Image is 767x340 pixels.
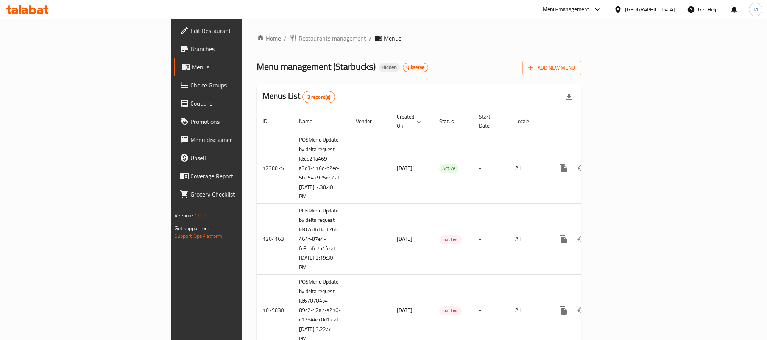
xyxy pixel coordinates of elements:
div: Export file [560,88,578,106]
span: Get support on: [175,223,209,233]
div: [GEOGRAPHIC_DATA] [625,5,675,14]
span: Menus [192,62,293,72]
span: Upsell [190,153,293,162]
span: Menu management ( Starbucks ) [257,58,376,75]
div: Hidden [379,63,400,72]
a: Support.OpsPlatform [175,231,223,241]
span: Start Date [479,112,500,130]
th: Actions [548,110,633,133]
span: Vendor [356,117,382,126]
span: Active [439,164,458,173]
button: Add New Menu [522,61,581,75]
span: Version: [175,211,193,220]
td: - [473,204,509,275]
td: All [509,133,548,204]
a: Coverage Report [174,167,299,185]
span: Name [299,117,322,126]
a: Restaurants management [290,34,366,43]
h2: Menus List [263,90,335,103]
span: Add New Menu [528,63,575,73]
span: Status [439,117,464,126]
div: Total records count [302,91,335,103]
td: - [473,133,509,204]
nav: breadcrumb [257,34,581,43]
td: POSMenu Update by delta request Id:02cdfdda-f2b6-464f-87e4-fe3ebfe7a1fe at [DATE] 3:19:30 PM [293,204,350,275]
button: more [554,301,572,320]
span: Created On [397,112,424,130]
span: [DATE] [397,305,412,315]
button: Change Status [572,301,591,320]
span: 1.0.0 [194,211,206,220]
span: Menus [384,34,401,43]
span: M [753,5,758,14]
span: Hidden [379,64,400,70]
span: Coverage Report [190,172,293,181]
button: Change Status [572,230,591,248]
span: Grocery Checklist [190,190,293,199]
span: Menu disclaimer [190,135,293,144]
span: Edit Restaurant [190,26,293,35]
a: Promotions [174,112,299,131]
li: / [369,34,372,43]
span: [DATE] [397,234,412,244]
a: Branches [174,40,299,58]
span: Branches [190,44,293,53]
span: [DATE] [397,163,412,173]
button: more [554,159,572,177]
span: Restaurants management [299,34,366,43]
a: Choice Groups [174,76,299,94]
a: Coupons [174,94,299,112]
button: more [554,230,572,248]
span: Promotions [190,117,293,126]
a: Menu disclaimer [174,131,299,149]
span: Inactive [439,306,462,315]
span: Qikserve [403,64,428,70]
td: POSMenu Update by delta request Id:ed21a469-a3d3-416d-b2ec-5b3547925ec7 at [DATE] 7:38:40 PM [293,133,350,204]
a: Menus [174,58,299,76]
button: Change Status [572,159,591,177]
span: Coupons [190,99,293,108]
span: Inactive [439,235,462,244]
span: Choice Groups [190,81,293,90]
td: All [509,204,548,275]
a: Grocery Checklist [174,185,299,203]
a: Upsell [174,149,299,167]
span: ID [263,117,277,126]
span: Locale [515,117,539,126]
div: Menu-management [543,5,589,14]
a: Edit Restaurant [174,22,299,40]
span: 3 record(s) [303,94,335,101]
